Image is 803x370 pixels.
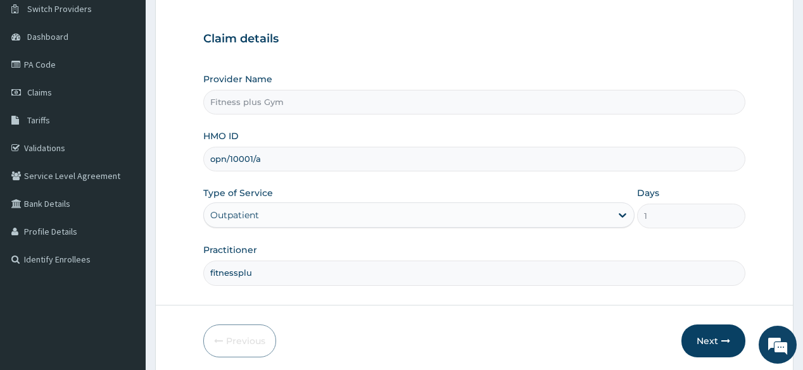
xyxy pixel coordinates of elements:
[27,87,52,98] span: Claims
[637,187,659,199] label: Days
[203,73,272,85] label: Provider Name
[203,261,745,285] input: Enter Name
[203,324,276,357] button: Previous
[6,240,241,285] textarea: Type your message and hit 'Enter'
[66,71,213,87] div: Chat with us now
[203,130,239,142] label: HMO ID
[203,244,257,256] label: Practitioner
[27,114,50,126] span: Tariffs
[73,107,175,235] span: We're online!
[27,3,92,15] span: Switch Providers
[203,32,745,46] h3: Claim details
[203,147,745,171] input: Enter HMO ID
[23,63,51,95] img: d_794563401_company_1708531726252_794563401
[27,31,68,42] span: Dashboard
[203,187,273,199] label: Type of Service
[208,6,238,37] div: Minimize live chat window
[681,324,745,357] button: Next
